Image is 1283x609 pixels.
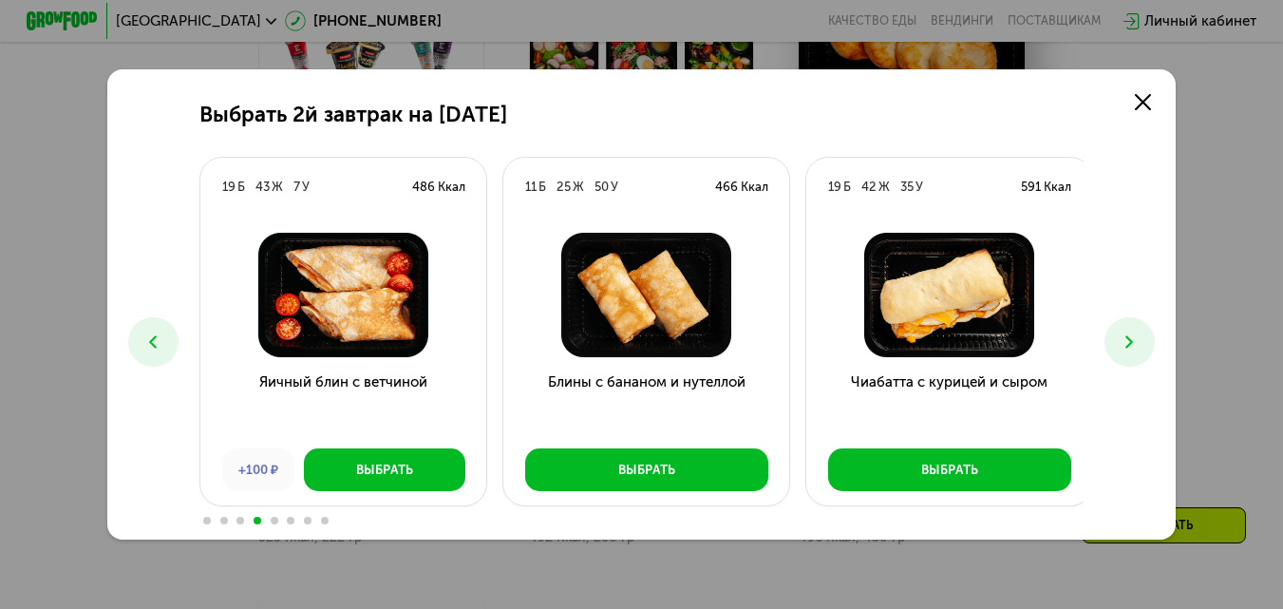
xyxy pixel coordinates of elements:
div: 11 [525,179,537,197]
div: Б [538,179,546,197]
div: 7 [293,179,300,197]
img: Яичный блин с ветчиной [215,233,472,357]
div: Б [843,179,851,197]
div: +100 ₽ [222,448,295,491]
div: 591 Ккал [1021,179,1071,197]
div: 19 [828,179,841,197]
div: 43 [255,179,270,197]
div: Ж [272,179,283,197]
div: 42 [861,179,877,197]
div: Выбрать [356,462,413,480]
div: 486 Ккал [412,179,465,197]
button: Выбрать [525,448,768,491]
div: 25 [557,179,571,197]
h3: Блины с бананом и нутеллой [503,371,789,436]
div: 50 [594,179,609,197]
div: Б [237,179,245,197]
div: 19 [222,179,236,197]
div: Ж [573,179,584,197]
div: У [611,179,618,197]
h3: Яичный блин с ветчиной [200,371,486,436]
div: Выбрать [618,462,675,480]
div: Ж [878,179,890,197]
div: Выбрать [921,462,978,480]
div: 35 [900,179,914,197]
button: Выбрать [828,448,1071,491]
div: У [302,179,310,197]
img: Блины с бананом и нутеллой [518,233,775,357]
div: 466 Ккал [715,179,768,197]
button: Выбрать [304,448,465,491]
img: Чиабатта с курицей и сыром [821,233,1078,357]
h3: Чиабатта с курицей и сыром [806,371,1092,436]
div: У [915,179,923,197]
h2: Выбрать 2й завтрак на [DATE] [199,103,507,127]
